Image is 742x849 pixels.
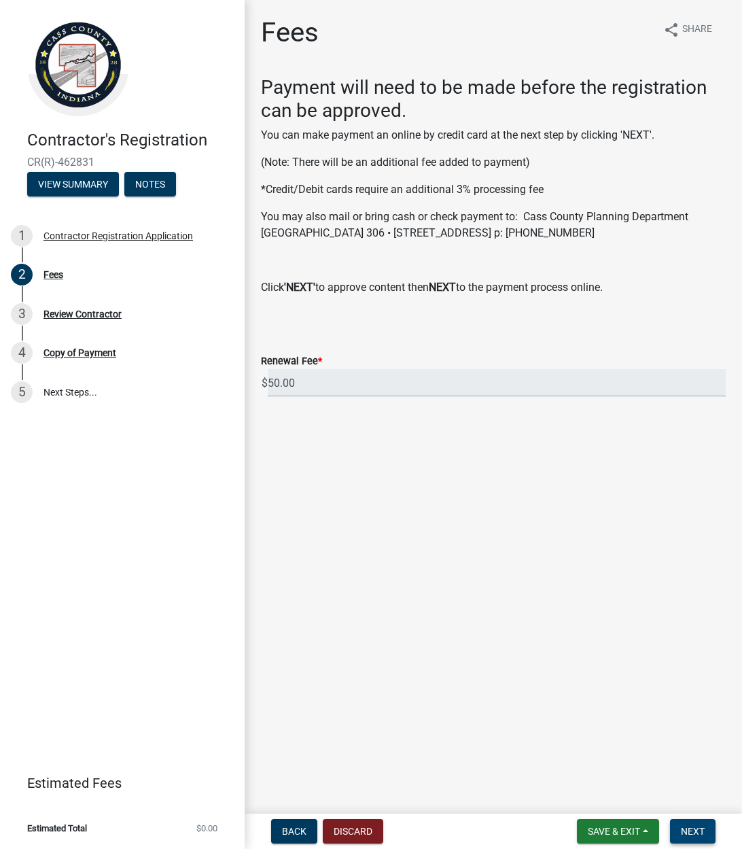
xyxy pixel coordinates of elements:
[652,16,723,43] button: shareShare
[27,14,129,116] img: Cass County, Indiana
[681,826,705,837] span: Next
[261,209,726,241] p: You may also mail or bring cash or check payment to: Cass County Planning Department [GEOGRAPHIC_...
[261,369,268,397] span: $
[43,309,122,319] div: Review Contractor
[282,826,306,837] span: Back
[284,281,315,294] strong: 'NEXT'
[429,281,456,294] strong: NEXT
[261,181,726,198] p: *Credit/Debit cards require an additional 3% processing fee
[11,264,33,285] div: 2
[588,826,640,837] span: Save & Exit
[43,231,193,241] div: Contractor Registration Application
[261,154,726,171] p: (Note: There will be an additional fee added to payment)
[124,179,176,190] wm-modal-confirm: Notes
[11,381,33,403] div: 5
[261,127,726,143] p: You can make payment an online by credit card at the next step by clicking 'NEXT'.
[27,172,119,196] button: View Summary
[11,769,223,797] a: Estimated Fees
[682,22,712,38] span: Share
[261,279,726,296] p: Click to approve content then to the payment process online.
[27,131,234,150] h4: Contractor's Registration
[43,348,116,358] div: Copy of Payment
[11,342,33,364] div: 4
[261,76,726,122] h3: Payment will need to be made before the registration can be approved.
[261,357,322,366] label: Renewal Fee
[663,22,679,38] i: share
[261,16,319,49] h1: Fees
[271,819,317,844] button: Back
[27,156,217,169] span: CR(R)-462831
[11,225,33,247] div: 1
[196,824,217,833] span: $0.00
[323,819,383,844] button: Discard
[670,819,715,844] button: Next
[27,179,119,190] wm-modal-confirm: Summary
[43,270,63,279] div: Fees
[577,819,659,844] button: Save & Exit
[11,303,33,325] div: 3
[27,824,87,833] span: Estimated Total
[124,172,176,196] button: Notes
